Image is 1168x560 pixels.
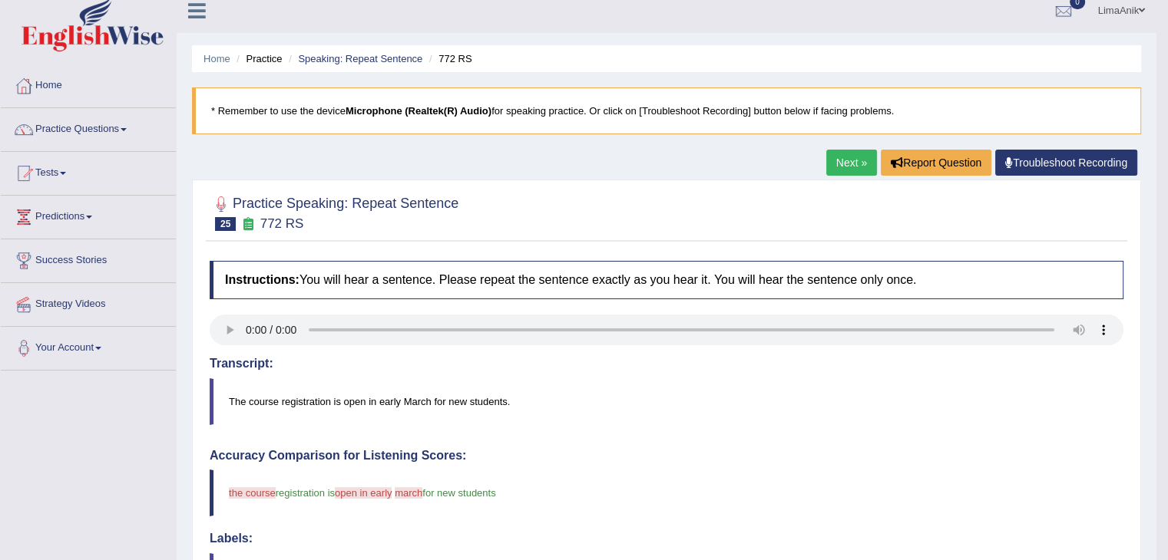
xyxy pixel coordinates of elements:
h4: Accuracy Comparison for Listening Scores: [210,449,1123,463]
a: Next » [826,150,877,176]
a: Speaking: Repeat Sentence [298,53,422,64]
b: Instructions: [225,273,299,286]
a: Troubleshoot Recording [995,150,1137,176]
span: open in early [335,487,392,499]
a: Tests [1,152,176,190]
blockquote: * Remember to use the device for speaking practice. Or click on [Troubleshoot Recording] button b... [192,87,1141,134]
li: Practice [233,51,282,66]
b: Microphone (Realtek(R) Audio) [346,105,491,117]
h4: Transcript: [210,357,1123,371]
small: 772 RS [260,216,304,231]
h4: You will hear a sentence. Please repeat the sentence exactly as you hear it. You will hear the se... [210,261,1123,299]
a: Home [1,64,176,103]
a: Strategy Videos [1,283,176,321]
a: Success Stories [1,239,176,278]
span: 25 [215,217,236,231]
a: Home [203,53,230,64]
h4: Labels: [210,532,1123,545]
li: 772 RS [425,51,472,66]
span: march [395,487,422,499]
small: Exam occurring question [240,217,256,232]
a: Your Account [1,327,176,365]
a: Practice Questions [1,108,176,147]
span: for new students [422,487,495,499]
h2: Practice Speaking: Repeat Sentence [210,193,458,231]
span: registration is [276,487,335,499]
a: Predictions [1,196,176,234]
blockquote: The course registration is open in early March for new students. [210,378,1123,425]
button: Report Question [881,150,991,176]
span: the course [229,487,276,499]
